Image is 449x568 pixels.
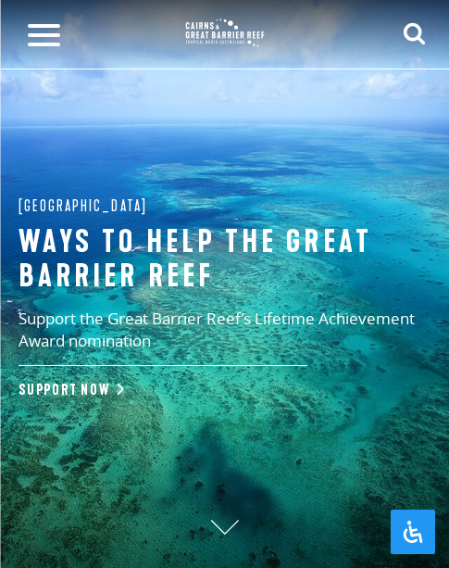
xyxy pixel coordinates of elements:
a: Support Now [19,382,120,399]
img: CGBR-TNQ_dual-logo.svg [179,12,271,54]
svg: Open Accessibility Panel [402,521,424,543]
span: [GEOGRAPHIC_DATA] [19,194,147,220]
h1: Ways to help the great barrier reef [19,224,430,294]
p: Support the Great Barrier Reef’s Lifetime Achievement Award nomination [19,308,430,367]
button: Open Accessibility Panel [391,510,435,554]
